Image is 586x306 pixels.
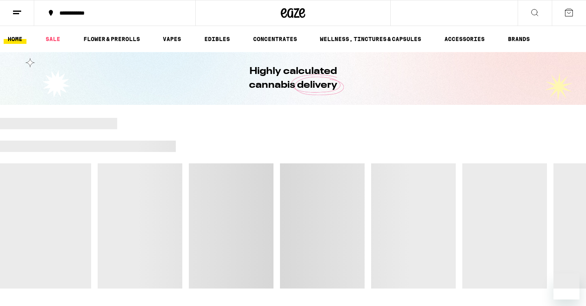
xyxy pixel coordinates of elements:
a: SALE [42,34,64,44]
a: FLOWER & PREROLLS [79,34,144,44]
a: CONCENTRATES [249,34,301,44]
a: ACCESSORIES [440,34,489,44]
a: VAPES [159,34,185,44]
a: BRANDS [504,34,534,44]
iframe: Button to launch messaging window [553,273,579,299]
a: EDIBLES [200,34,234,44]
a: WELLNESS, TINCTURES & CAPSULES [316,34,425,44]
h1: Highly calculated cannabis delivery [226,65,360,92]
a: HOME [4,34,26,44]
